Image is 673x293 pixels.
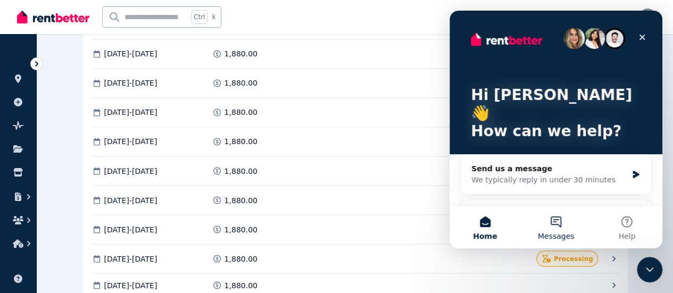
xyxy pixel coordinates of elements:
span: [DATE] - [DATE] [104,224,157,235]
span: [DATE] - [DATE] [104,165,157,176]
span: k [212,13,215,21]
span: Ctrl [191,10,207,24]
img: Sunthari Sabapathypillai [639,9,656,26]
span: 1,880.00 [225,136,257,147]
img: RentBetter [17,9,89,25]
span: 1,880.00 [225,224,257,235]
span: 1,880.00 [225,280,257,290]
span: [DATE] - [DATE] [104,107,157,118]
span: Processing [554,254,593,263]
span: [DATE] - [DATE] [104,78,157,88]
span: [DATE] - [DATE] [104,280,157,290]
span: 1,880.00 [225,195,257,205]
span: [DATE] - [DATE] [104,253,157,264]
span: 1,880.00 [225,253,257,264]
span: 1,880.00 [225,48,257,59]
span: [DATE] - [DATE] [104,195,157,205]
span: 1,880.00 [225,107,257,118]
span: 1,880.00 [225,78,257,88]
iframe: Intercom live chat [637,257,662,282]
span: [DATE] - [DATE] [104,48,157,59]
span: 1,880.00 [225,165,257,176]
span: [DATE] - [DATE] [104,136,157,147]
iframe: Intercom live chat [450,11,662,248]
